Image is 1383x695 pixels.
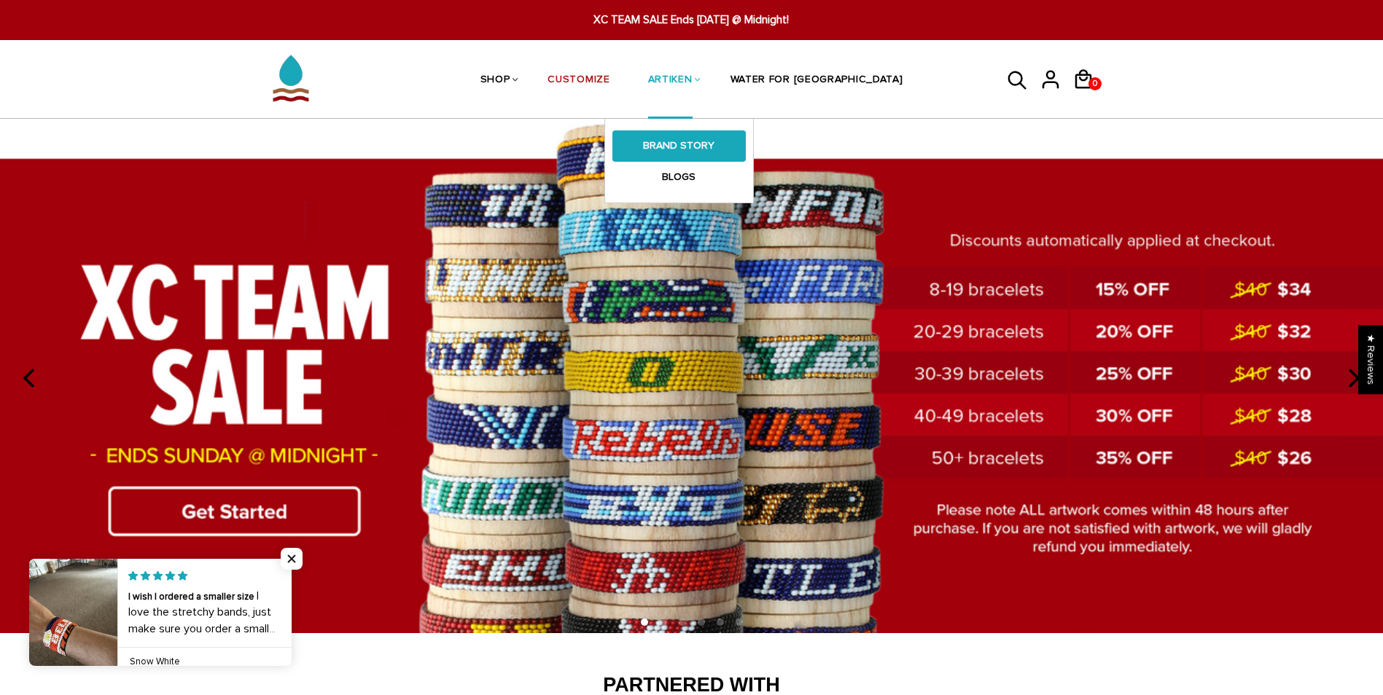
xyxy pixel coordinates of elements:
[612,162,746,192] a: BLOGS
[612,130,746,161] a: BRAND STORY
[1358,325,1383,394] div: Click to open Judge.me floating reviews tab
[1089,74,1101,94] span: 0
[424,12,959,28] span: XC TEAM SALE Ends [DATE] @ Midnight!
[731,42,903,119] a: WATER FOR [GEOGRAPHIC_DATA]
[281,548,303,570] span: Close popup widget
[648,42,693,119] a: ARTIKEN
[1336,362,1368,394] button: next
[548,42,609,119] a: CUSTOMIZE
[15,362,47,394] button: previous
[480,42,510,119] a: SHOP
[1072,95,1105,97] a: 0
